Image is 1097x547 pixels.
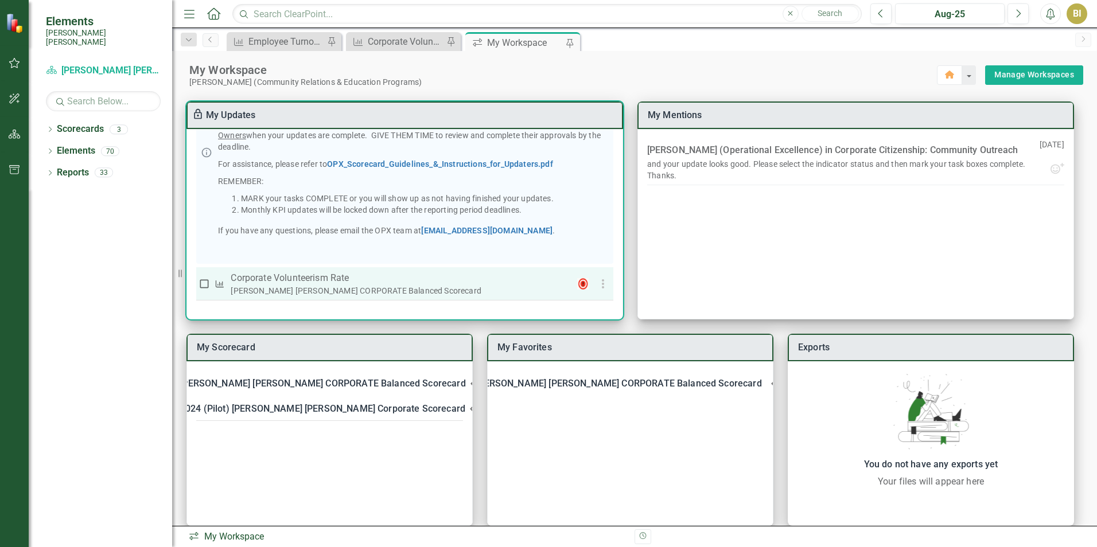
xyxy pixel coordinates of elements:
div: [PERSON_NAME] [PERSON_NAME] CORPORATE Balanced Scorecard [231,285,563,296]
div: You do not have any exports yet [793,456,1068,472]
img: ClearPoint Strategy [6,13,26,33]
a: Reports [57,166,89,179]
div: 70 [101,146,119,156]
span: Elements [46,14,161,28]
div: Corporate Volunteerism Rate [368,34,444,49]
a: My Updates [206,110,256,120]
a: Employee Turnover Rate​ [229,34,324,49]
div: 2024 (Pilot) [PERSON_NAME] [PERSON_NAME] Corporate Scorecard [187,396,472,421]
span: Search [818,9,842,18]
span: Data Owners [218,119,569,140]
button: Search [802,6,859,22]
div: [PERSON_NAME] [PERSON_NAME] CORPORATE Balanced Scorecard [187,371,472,396]
div: Your files will appear here [793,475,1068,489]
a: My Favorites [497,342,552,353]
div: 33 [95,168,113,178]
div: To enable drag & drop and resizing, please duplicate this workspace from “Manage Workspaces” [192,108,206,122]
div: Aug-25 [899,7,1001,21]
div: 2024 (Pilot) [PERSON_NAME] [PERSON_NAME] Corporate Scorecard [180,401,465,417]
p: Corporate Volunteerism Rate [231,271,563,285]
li: MARK your tasks COMPLETE or you will show up as not having finished your updates. [241,193,609,204]
div: 3 [110,124,128,134]
div: [PERSON_NAME] (Community Relations & Education Programs) [189,77,937,87]
p: If you have any questions, please email the OPX team at . [218,225,609,236]
a: Corporate Citizenship: Community Outreach [835,144,1018,155]
a: Scorecards [57,123,104,136]
div: My Workspace [189,62,937,77]
div: split button [985,65,1083,85]
a: Manage Workspaces [994,68,1074,82]
div: [PERSON_NAME] [PERSON_NAME] CORPORATE Balanced Scorecard [488,371,773,396]
div: [PERSON_NAME] [PERSON_NAME] CORPORATE Balanced Scorecard [476,376,761,392]
a: My Mentions [648,110,702,120]
a: [EMAIL_ADDRESS][DOMAIN_NAME] [421,226,553,235]
button: Manage Workspaces [985,65,1083,85]
a: Elements [57,144,95,158]
input: Search ClearPoint... [232,4,862,24]
li: Monthly KPI updates will be locked down after the reporting period deadlines. [241,204,609,216]
div: [PERSON_NAME] (Operational Excellence) in [647,142,1018,158]
a: Corporate Volunteerism Rate [349,34,444,49]
button: Aug-25 [895,3,1005,24]
div: Employee Turnover Rate​ [248,34,324,49]
p: , PRIOR to the15th, please send a chat message in ClearPoint to your when your updates are comple... [218,118,609,153]
input: Search Below... [46,91,161,111]
p: [DATE] [1040,139,1064,162]
a: My Scorecard [197,342,255,353]
div: My Workspace [487,36,563,50]
a: [PERSON_NAME] [PERSON_NAME] CORPORATE Balanced Scorecard [46,64,161,77]
small: [PERSON_NAME] [PERSON_NAME] [46,28,161,47]
div: and your update looks good. Please select the indicator status and then mark your task boxes comp... [647,158,1040,181]
button: BI [1067,3,1087,24]
a: OPX_Scorecard_Guidelines_&_Instructions_for_Updaters.pdf [327,159,553,169]
p: For assistance, please refer to [218,158,609,170]
div: [PERSON_NAME] [PERSON_NAME] CORPORATE Balanced Scorecard [180,376,465,392]
div: My Workspace [188,530,626,544]
a: Exports [798,342,830,353]
p: REMEMBER: [218,175,609,187]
